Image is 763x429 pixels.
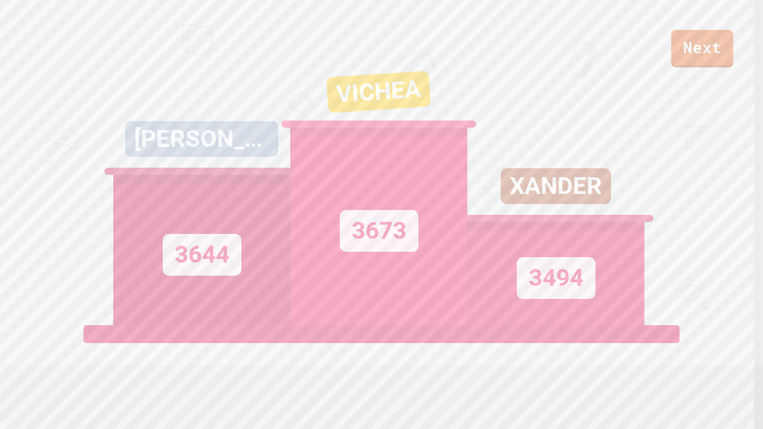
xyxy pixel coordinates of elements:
[501,168,611,204] div: XANDER
[326,71,431,113] div: VICHEA
[517,257,595,299] div: 3494
[671,30,733,67] a: Next
[163,234,241,276] div: 3644
[340,210,418,252] div: 3673
[125,121,278,157] div: [PERSON_NAME]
